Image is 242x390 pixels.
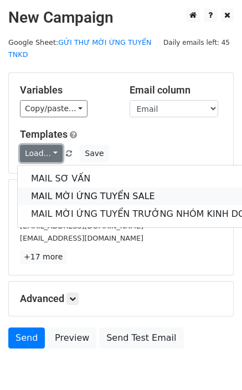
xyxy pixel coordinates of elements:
[187,337,242,390] iframe: Chat Widget
[159,37,234,49] span: Daily emails left: 45
[99,327,183,349] a: Send Test Email
[80,145,109,162] button: Save
[20,222,143,230] small: [EMAIL_ADDRESS][DOMAIN_NAME]
[159,38,234,46] a: Daily emails left: 45
[20,234,143,242] small: [EMAIL_ADDRESS][DOMAIN_NAME]
[130,84,223,96] h5: Email column
[20,84,113,96] h5: Variables
[8,38,152,59] small: Google Sheet:
[20,293,222,305] h5: Advanced
[20,250,66,264] a: +17 more
[48,327,96,349] a: Preview
[8,8,234,27] h2: New Campaign
[20,100,87,117] a: Copy/paste...
[8,38,152,59] a: GỬI THƯ MỜI ỨNG TUYỂN TNKD
[20,128,68,140] a: Templates
[20,145,63,162] a: Load...
[8,327,45,349] a: Send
